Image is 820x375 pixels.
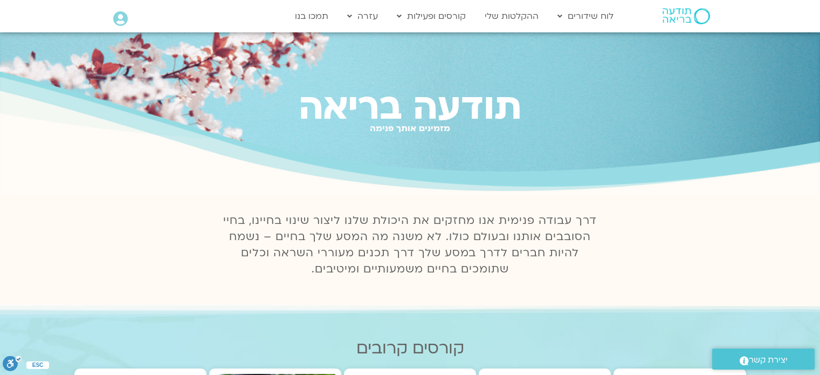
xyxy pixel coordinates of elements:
img: תודעה בריאה [663,8,710,24]
h2: קורסים קרובים [74,339,746,358]
a: לוח שידורים [552,6,619,26]
a: תמכו בנו [290,6,334,26]
span: יצירת קשר [749,353,788,367]
p: דרך עבודה פנימית אנו מחזקים את היכולת שלנו ליצור שינוי בחיינו, בחיי הסובבים אותנו ובעולם כולו. לא... [217,213,603,277]
a: ההקלטות שלי [479,6,544,26]
a: עזרה [342,6,383,26]
a: קורסים ופעילות [391,6,471,26]
a: יצירת קשר [712,349,815,370]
